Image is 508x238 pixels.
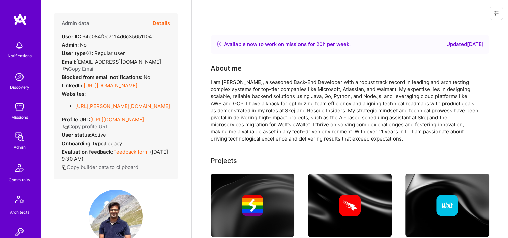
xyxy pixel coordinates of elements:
img: Architects [11,193,28,209]
div: Discovery [10,84,29,91]
strong: User type : [62,50,93,56]
img: cover [211,174,294,237]
div: No [62,41,87,48]
h4: Admin data [62,20,89,26]
div: Community [9,176,30,183]
strong: Blocked from email notifications: [62,74,144,80]
strong: User ID: [62,33,81,40]
strong: Onboarding Type: [62,140,105,147]
div: Notifications [8,52,32,59]
div: Projects [211,156,237,166]
a: [URL][PERSON_NAME][DOMAIN_NAME] [75,103,170,109]
i: icon Copy [62,165,67,170]
span: legacy [105,140,122,147]
div: Admin [14,144,26,151]
img: Company logo [339,195,361,216]
img: discovery [13,70,26,84]
i: icon Copy [63,124,68,129]
div: 64e084f0e7114d6c35651104 [62,33,152,40]
img: teamwork [13,100,26,114]
img: Company logo [242,195,263,216]
strong: Profile URL: [62,116,90,123]
a: [URL][DOMAIN_NAME] [90,116,144,123]
img: Availability [216,41,221,47]
div: Architects [10,209,29,216]
i: icon Copy [63,67,68,72]
button: Details [153,13,170,33]
button: Copy Email [63,65,95,72]
img: bell [13,39,26,52]
div: About me [211,63,242,73]
a: [URL][DOMAIN_NAME] [84,82,137,89]
i: Help [86,50,92,56]
span: [EMAIL_ADDRESS][DOMAIN_NAME] [76,58,161,65]
img: cover [405,174,489,237]
div: Missions [11,114,28,121]
strong: Evaluation feedback: [62,149,113,155]
strong: Admin: [62,42,79,48]
div: ( [DATE] 9:30 AM ) [62,148,170,162]
strong: Websites: [62,91,86,97]
strong: LinkedIn: [62,82,84,89]
img: Community [11,160,28,176]
img: cover [308,174,392,237]
img: logo [13,13,27,26]
img: admin teamwork [13,130,26,144]
div: Regular user [62,50,125,57]
a: Feedback form [113,149,149,155]
span: Active [91,132,106,138]
div: No [62,74,150,81]
button: Copy builder data to clipboard [62,164,138,171]
div: I am [PERSON_NAME], a seasoned Back-End Developer with a robust track record in leading and archi... [211,79,479,142]
button: Copy profile URL [63,123,108,130]
strong: Email: [62,58,76,65]
strong: User status: [62,132,91,138]
div: Updated [DATE] [446,40,484,48]
div: Available now to work on missions for h per week . [224,40,351,48]
span: 20 [316,41,323,47]
img: Company logo [436,195,458,216]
